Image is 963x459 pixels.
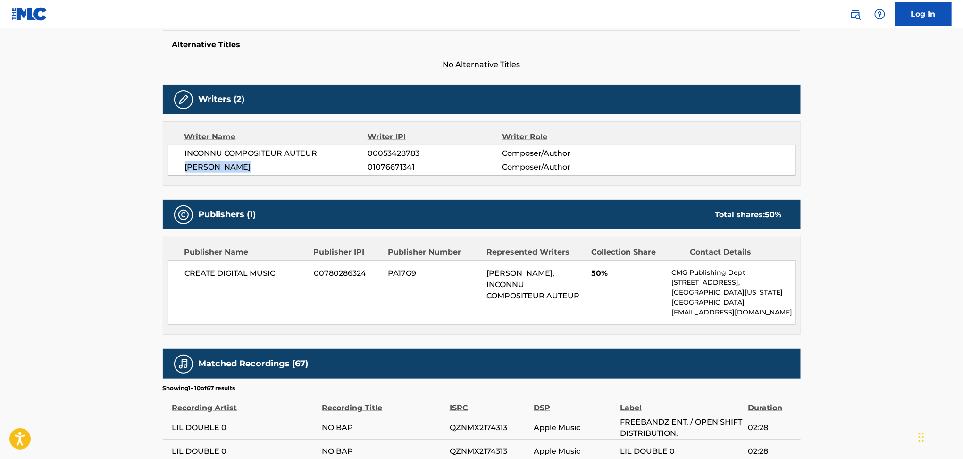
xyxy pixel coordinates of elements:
span: [PERSON_NAME], INCONNU COMPOSITEUR AUTEUR [486,269,579,300]
p: [EMAIL_ADDRESS][DOMAIN_NAME] [671,307,795,317]
img: help [874,8,886,20]
img: Writers [178,94,189,105]
span: PA17G9 [388,268,479,279]
h5: Alternative Titles [172,40,791,50]
span: No Alternative Titles [163,59,801,70]
span: NO BAP [322,446,445,457]
div: Publisher Name [184,246,307,258]
p: [GEOGRAPHIC_DATA][US_STATE] [671,288,795,297]
span: Composer/Author [502,148,624,159]
span: LIL DOUBLE 0 [172,422,318,433]
span: FREEBANDZ ENT. / OPEN SHIFT DISTRIBUTION. [620,416,743,439]
span: 00780286324 [314,268,381,279]
span: Apple Music [534,446,616,457]
span: 00053428783 [368,148,502,159]
span: LIL DOUBLE 0 [620,446,743,457]
div: Total shares: [715,209,782,221]
img: search [850,8,861,20]
p: [STREET_ADDRESS], [671,278,795,288]
h5: Publishers (1) [199,209,256,220]
span: NO BAP [322,422,445,433]
a: Public Search [846,5,865,24]
span: QZNMX2174313 [450,446,529,457]
span: 01076671341 [368,161,502,173]
div: Recording Title [322,392,445,414]
span: INCONNU COMPOSITEUR AUTEUR [185,148,368,159]
div: Recording Artist [172,392,318,414]
a: Log In [895,2,952,26]
div: Contact Details [690,246,782,258]
div: Writer IPI [368,131,502,143]
p: [GEOGRAPHIC_DATA] [671,297,795,307]
h5: Writers (2) [199,94,245,105]
div: DSP [534,392,616,414]
div: Duration [748,392,796,414]
span: QZNMX2174313 [450,422,529,433]
span: 02:28 [748,446,796,457]
span: [PERSON_NAME] [185,161,368,173]
p: CMG Publishing Dept [671,268,795,278]
iframe: Chat Widget [916,414,963,459]
img: Matched Recordings [178,358,189,370]
div: Collection Share [591,246,683,258]
div: Publisher IPI [314,246,381,258]
span: Composer/Author [502,161,624,173]
span: 50 % [765,210,782,219]
img: MLC Logo [11,7,48,21]
p: Showing 1 - 10 of 67 results [163,384,235,392]
span: 50% [591,268,664,279]
div: ISRC [450,392,529,414]
div: Represented Writers [486,246,584,258]
div: Label [620,392,743,414]
span: CREATE DIGITAL MUSIC [185,268,307,279]
div: Writer Role [502,131,624,143]
span: 02:28 [748,422,796,433]
h5: Matched Recordings (67) [199,358,309,369]
div: Publisher Number [388,246,479,258]
span: LIL DOUBLE 0 [172,446,318,457]
div: Help [871,5,889,24]
img: Publishers [178,209,189,221]
div: Writer Name [184,131,368,143]
span: Apple Music [534,422,616,433]
div: Drag [919,423,924,451]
